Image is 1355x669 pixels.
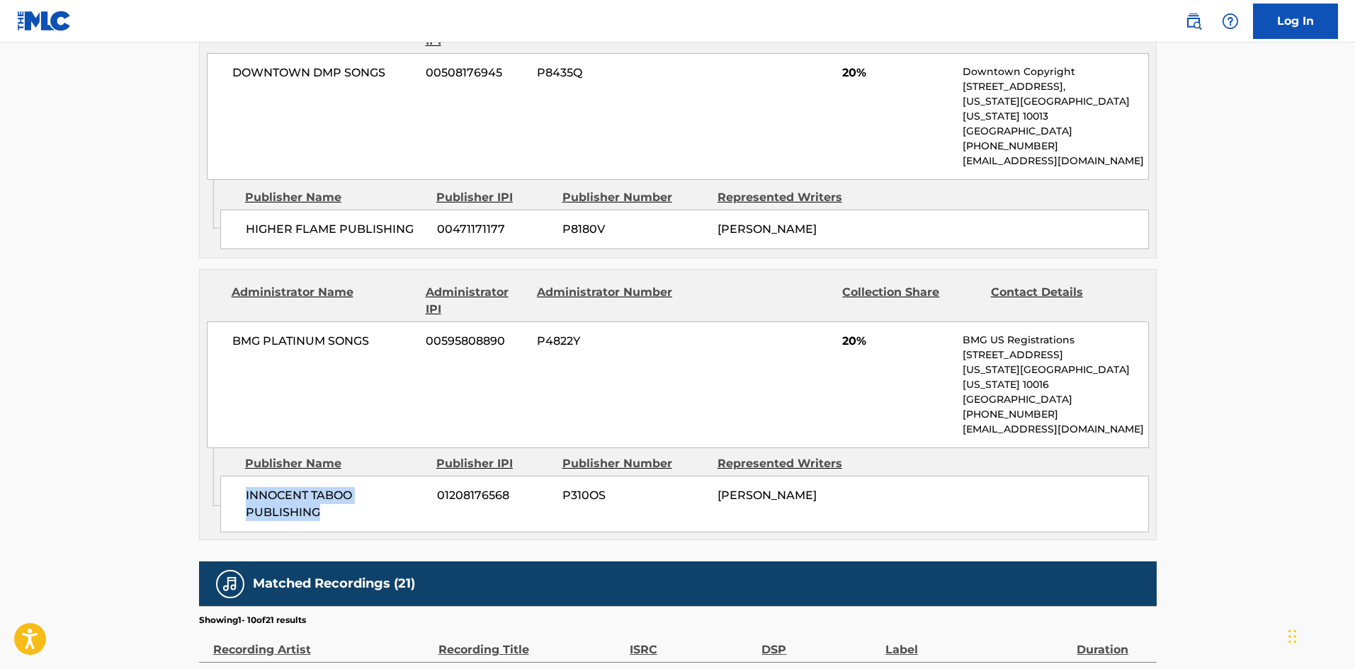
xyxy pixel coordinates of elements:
div: Administrator Number [537,284,674,318]
img: MLC Logo [17,11,72,31]
span: BMG PLATINUM SONGS [232,333,416,350]
p: Downtown Copyright [963,64,1147,79]
p: [US_STATE][GEOGRAPHIC_DATA][US_STATE] 10016 [963,362,1147,392]
div: Help [1216,7,1245,35]
div: Publisher Number [562,455,707,472]
span: [PERSON_NAME] [718,222,817,236]
span: HIGHER FLAME PUBLISHING [246,221,426,238]
h5: Matched Recordings (21) [253,576,415,592]
span: 20% [842,333,952,350]
div: Publisher IPI [436,455,552,472]
p: [US_STATE][GEOGRAPHIC_DATA][US_STATE] 10013 [963,94,1147,124]
a: Log In [1253,4,1338,39]
span: 01208176568 [437,487,552,504]
div: Administrator Name [232,284,415,318]
p: [EMAIL_ADDRESS][DOMAIN_NAME] [963,154,1147,168]
img: search [1185,13,1202,30]
p: [PHONE_NUMBER] [963,139,1147,154]
span: P8435Q [537,64,674,81]
span: [PERSON_NAME] [718,488,817,502]
p: [STREET_ADDRESS] [963,348,1147,362]
span: P310OS [562,487,707,504]
div: Recording Title [438,627,623,658]
iframe: Chat Widget [1284,601,1355,669]
span: INNOCENT TABOO PUBLISHING [246,487,426,521]
div: Drag [1288,615,1297,658]
div: ISRC [630,627,755,658]
span: 20% [842,64,952,81]
div: Collection Share [842,284,980,318]
div: Contact Details [991,284,1128,318]
div: Duration [1077,627,1149,658]
p: [EMAIL_ADDRESS][DOMAIN_NAME] [963,422,1147,437]
p: [GEOGRAPHIC_DATA] [963,124,1147,139]
div: Publisher IPI [436,189,552,206]
p: [GEOGRAPHIC_DATA] [963,392,1147,407]
div: Represented Writers [718,189,862,206]
img: help [1222,13,1239,30]
p: Showing 1 - 10 of 21 results [199,614,306,627]
div: Recording Artist [213,627,431,658]
div: Label [885,627,1070,658]
div: Represented Writers [718,455,862,472]
img: Matched Recordings [222,576,239,593]
div: Publisher Number [562,189,707,206]
p: BMG US Registrations [963,333,1147,348]
div: DSP [761,627,878,658]
span: P4822Y [537,333,674,350]
p: [STREET_ADDRESS], [963,79,1147,94]
p: [PHONE_NUMBER] [963,407,1147,422]
span: 00595808890 [426,333,526,350]
span: 00508176945 [426,64,526,81]
div: Publisher Name [245,189,426,206]
div: Publisher Name [245,455,426,472]
a: Public Search [1179,7,1208,35]
span: 00471171177 [437,221,552,238]
div: Administrator IPI [426,284,526,318]
span: P8180V [562,221,707,238]
span: DOWNTOWN DMP SONGS [232,64,416,81]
